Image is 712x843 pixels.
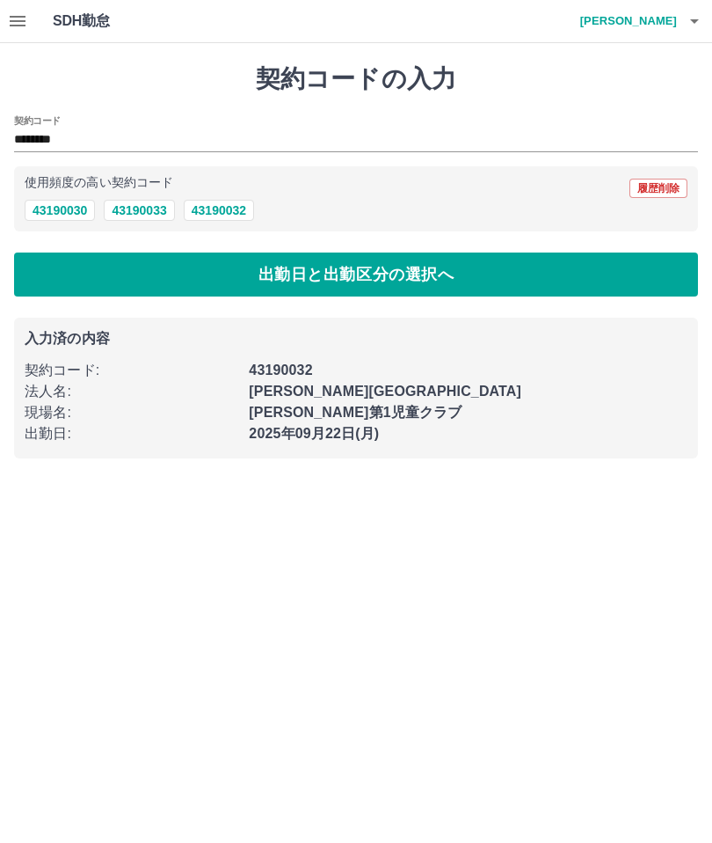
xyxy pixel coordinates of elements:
[25,177,173,189] p: 使用頻度の高い契約コード
[249,384,521,399] b: [PERSON_NAME][GEOGRAPHIC_DATA]
[14,64,698,94] h1: 契約コードの入力
[25,360,238,381] p: 契約コード :
[249,426,379,441] b: 2025年09月22日(月)
[25,381,238,402] p: 法人名 :
[25,423,238,444] p: 出勤日 :
[14,253,698,297] button: 出勤日と出勤区分の選択へ
[104,200,174,221] button: 43190033
[25,200,95,221] button: 43190030
[249,405,461,420] b: [PERSON_NAME]第1児童クラブ
[184,200,254,221] button: 43190032
[14,114,61,128] h2: 契約コード
[25,402,238,423] p: 現場名 :
[629,179,687,198] button: 履歴削除
[249,363,312,378] b: 43190032
[25,332,687,346] p: 入力済の内容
